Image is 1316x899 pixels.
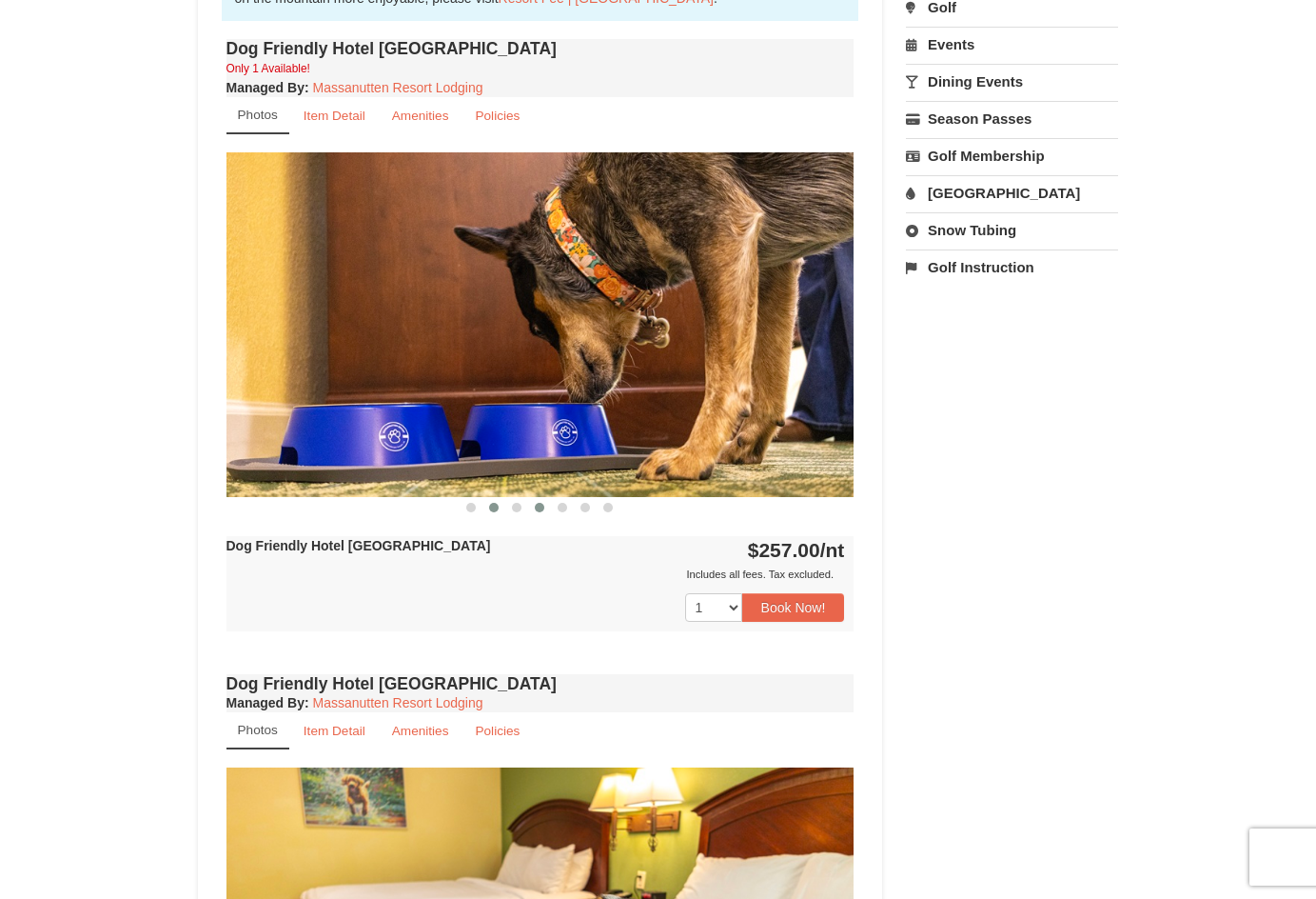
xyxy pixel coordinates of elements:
a: Policies [462,712,532,749]
a: Amenities [380,97,462,134]
img: 18876286-334-f2eda4b9.jpg [226,152,854,496]
strong: $257.00 [748,539,845,561]
small: Policies [475,109,520,123]
small: Item Detail [304,109,365,123]
div: Includes all fees. Tax excluded. [226,565,845,584]
small: Photos [238,723,278,737]
a: Photos [226,97,289,134]
a: Golf Instruction [906,250,1118,285]
span: /nt [820,539,845,561]
h4: Dog Friendly Hotel [GEOGRAPHIC_DATA] [226,39,854,58]
a: Golf Membership [906,138,1118,173]
small: Item Detail [304,724,365,738]
small: Photos [238,108,278,122]
a: Massanutten Resort Lodging [313,695,483,710]
small: Amenities [392,109,449,123]
small: Policies [475,724,520,738]
small: Amenities [392,724,449,738]
a: Item Detail [291,712,378,749]
a: [GEOGRAPHIC_DATA] [906,175,1118,210]
span: Managed By [226,695,304,710]
strong: : [226,80,309,95]
h4: Dog Friendly Hotel [GEOGRAPHIC_DATA] [226,674,854,693]
a: Snow Tubing [906,212,1118,248]
a: Policies [462,97,532,134]
a: Dining Events [906,64,1118,99]
a: Amenities [380,712,462,749]
a: Massanutten Resort Lodging [313,80,483,95]
a: Item Detail [291,97,378,134]
a: Photos [226,712,289,749]
strong: Dog Friendly Hotel [GEOGRAPHIC_DATA] [226,538,491,553]
button: Book Now! [742,593,845,622]
span: Managed By [226,80,304,95]
strong: : [226,695,309,710]
a: Season Passes [906,101,1118,136]
small: Only 1 Available! [226,62,310,75]
a: Events [906,27,1118,62]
